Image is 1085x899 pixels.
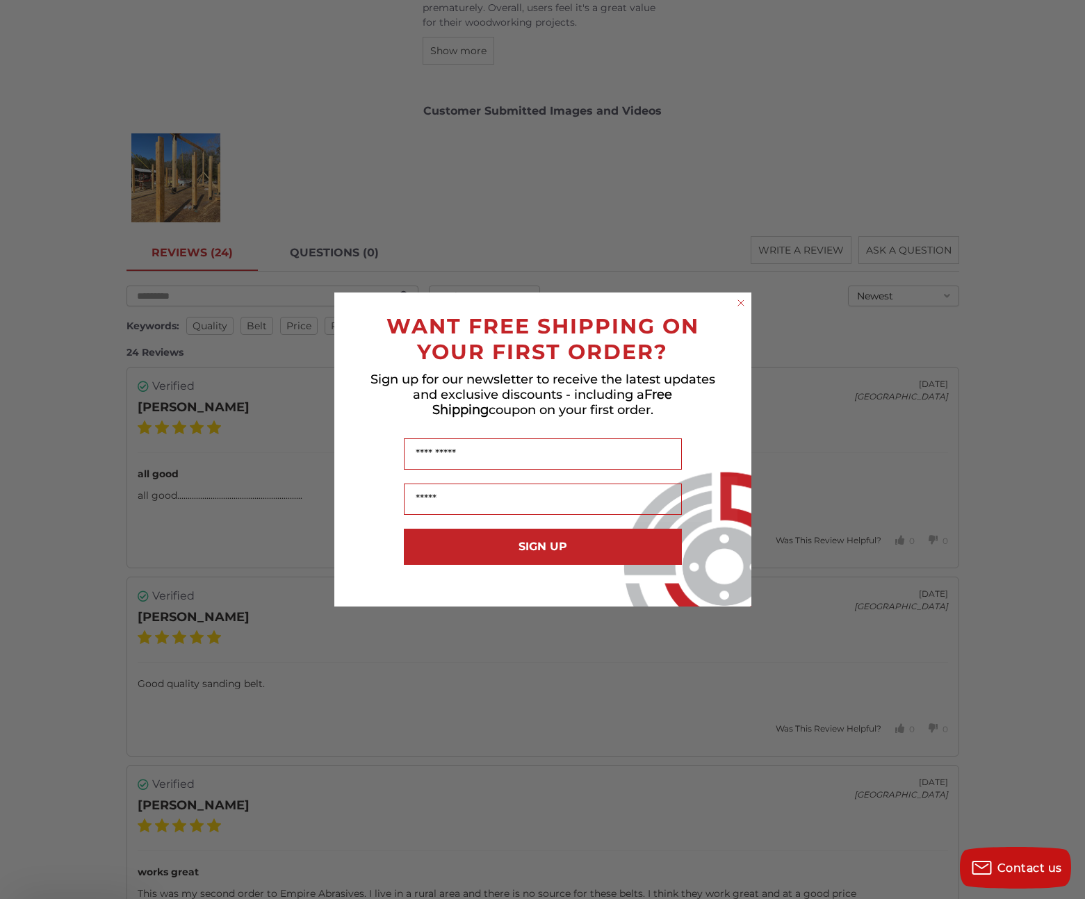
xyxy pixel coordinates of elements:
span: WANT FREE SHIPPING ON YOUR FIRST ORDER? [386,313,699,365]
span: Contact us [997,861,1062,875]
span: Sign up for our newsletter to receive the latest updates and exclusive discounts - including a co... [370,372,715,418]
button: SIGN UP [404,529,682,565]
input: Email [404,484,682,515]
button: Close dialog [734,296,748,310]
button: Contact us [960,847,1071,889]
span: Free Shipping [432,387,673,418]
